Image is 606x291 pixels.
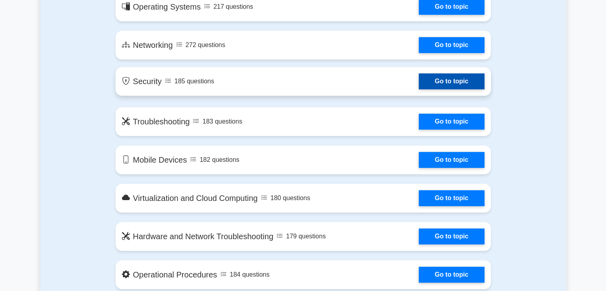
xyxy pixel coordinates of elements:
a: Go to topic [419,152,484,168]
a: Go to topic [419,190,484,206]
a: Go to topic [419,114,484,130]
a: Go to topic [419,228,484,244]
a: Go to topic [419,37,484,53]
a: Go to topic [419,73,484,89]
a: Go to topic [419,267,484,283]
